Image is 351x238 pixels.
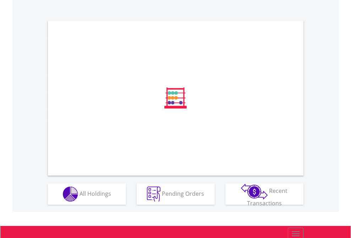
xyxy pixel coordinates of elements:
[147,187,160,202] img: pending_instructions-wht.png
[241,184,268,199] img: transactions-zar-wht.png
[137,183,215,205] button: Pending Orders
[48,183,126,205] button: All Holdings
[79,189,111,197] span: All Holdings
[225,183,303,205] button: Recent Transactions
[63,187,78,202] img: holdings-wht.png
[162,189,204,197] span: Pending Orders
